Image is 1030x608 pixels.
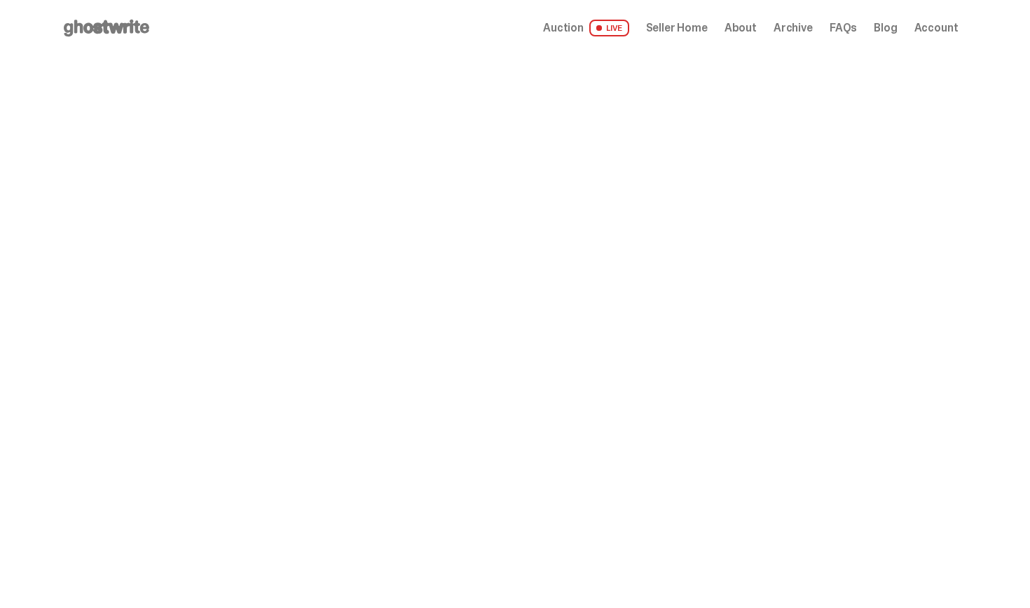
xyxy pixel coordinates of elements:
[874,22,897,34] a: Blog
[589,20,629,36] span: LIVE
[543,22,584,34] span: Auction
[646,22,708,34] a: Seller Home
[830,22,857,34] a: FAQs
[725,22,757,34] a: About
[543,20,629,36] a: Auction LIVE
[914,22,959,34] a: Account
[774,22,813,34] a: Archive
